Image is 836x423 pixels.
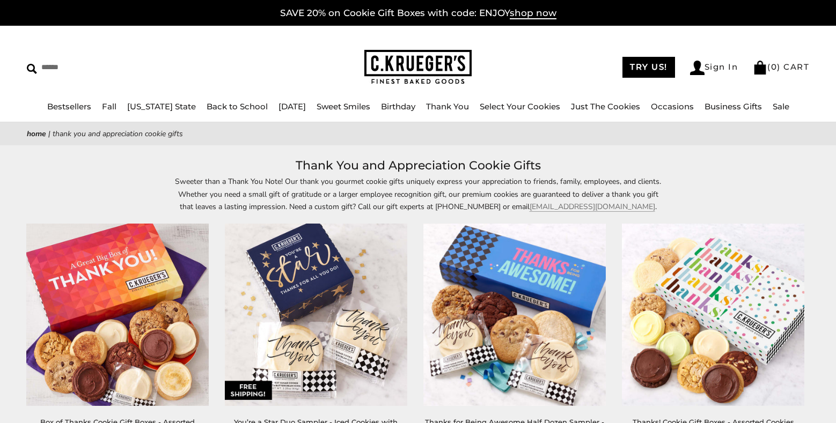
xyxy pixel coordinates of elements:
a: Home [27,129,46,139]
input: Search [27,59,155,76]
a: Sale [773,101,789,112]
a: Sweet Smiles [317,101,370,112]
a: [DATE] [278,101,306,112]
a: Sign In [690,61,738,75]
a: Occasions [651,101,694,112]
span: 0 [771,62,778,72]
img: Thanks for Being Awesome Half Dozen Sampler - Assorted Cookies [423,224,606,406]
a: Birthday [381,101,415,112]
img: You’re a Star Duo Sampler - Iced Cookies with Messages [225,224,407,406]
a: Bestsellers [47,101,91,112]
nav: breadcrumbs [27,128,809,140]
a: Select Your Cookies [480,101,560,112]
a: Business Gifts [705,101,762,112]
span: Thank You and Appreciation Cookie Gifts [53,129,183,139]
img: Search [27,64,37,74]
a: Fall [102,101,116,112]
p: Sweeter than a Thank You Note! Our thank you gourmet cookie gifts uniquely express your appreciat... [171,175,665,212]
a: TRY US! [622,57,675,78]
img: C.KRUEGER'S [364,50,472,85]
h1: Thank You and Appreciation Cookie Gifts [43,156,793,175]
span: shop now [510,8,556,19]
a: [US_STATE] State [127,101,196,112]
img: Thanks! Cookie Gift Boxes - Assorted Cookies [622,224,804,406]
img: Bag [753,61,767,75]
img: Box of Thanks Cookie Gift Boxes - Assorted Cookies [26,224,209,406]
a: [EMAIL_ADDRESS][DOMAIN_NAME] [530,202,655,212]
a: SAVE 20% on Cookie Gift Boxes with code: ENJOYshop now [280,8,556,19]
img: Account [690,61,705,75]
a: Back to School [207,101,268,112]
span: | [48,129,50,139]
a: Thank You [426,101,469,112]
a: Just The Cookies [571,101,640,112]
a: (0) CART [753,62,809,72]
